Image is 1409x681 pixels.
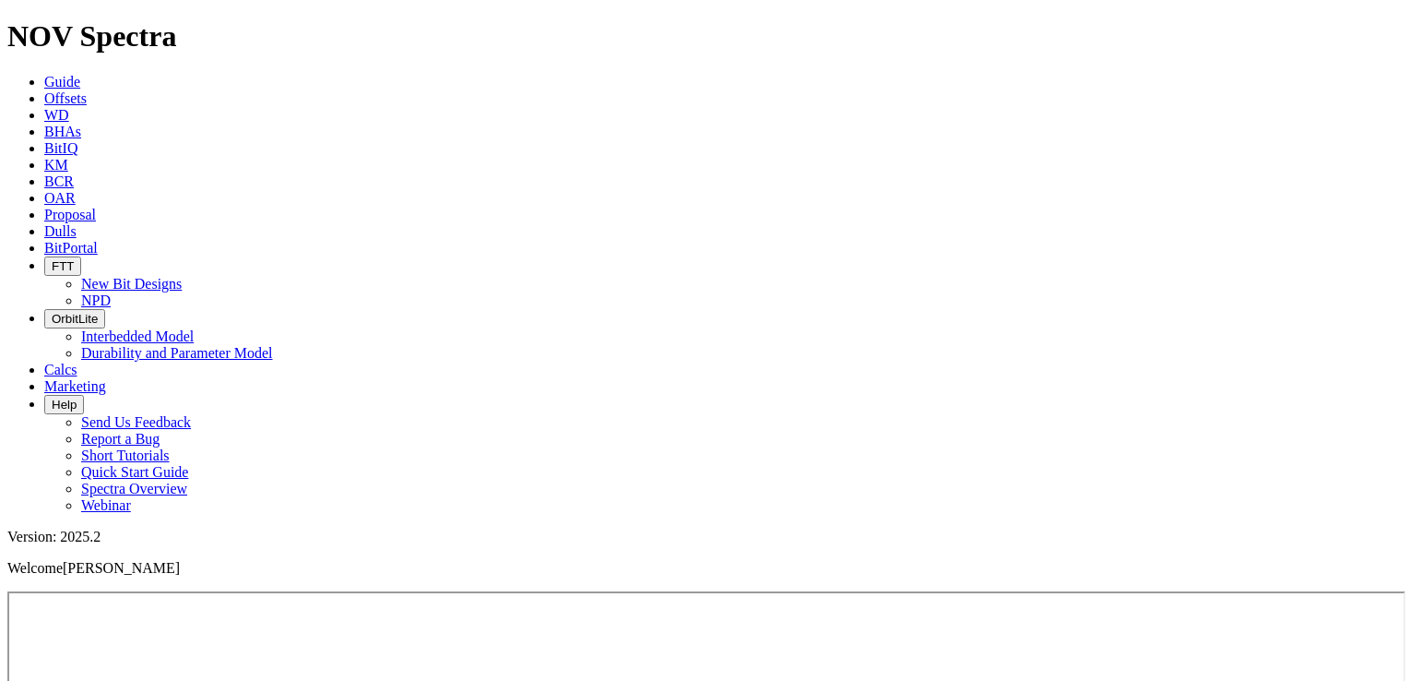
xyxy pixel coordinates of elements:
[52,259,74,273] span: FTT
[7,529,1402,545] div: Version: 2025.2
[81,481,187,496] a: Spectra Overview
[44,74,80,90] a: Guide
[81,329,194,344] a: Interbedded Model
[63,560,180,576] span: [PERSON_NAME]
[81,293,111,308] a: NPD
[44,107,69,123] a: WD
[52,398,77,412] span: Help
[44,362,77,377] a: Calcs
[7,560,1402,577] p: Welcome
[81,345,273,361] a: Durability and Parameter Model
[81,431,160,447] a: Report a Bug
[44,207,96,222] a: Proposal
[81,497,131,513] a: Webinar
[44,173,74,189] a: BCR
[44,240,98,256] a: BitPortal
[44,309,105,329] button: OrbitLite
[44,257,81,276] button: FTT
[7,19,1402,54] h1: NOV Spectra
[44,157,68,173] a: KM
[44,378,106,394] a: Marketing
[44,395,84,414] button: Help
[81,414,191,430] a: Send Us Feedback
[52,312,98,326] span: OrbitLite
[44,190,76,206] a: OAR
[44,140,77,156] a: BitIQ
[44,124,81,139] a: BHAs
[81,448,170,463] a: Short Tutorials
[81,464,188,480] a: Quick Start Guide
[44,223,77,239] a: Dulls
[44,90,87,106] a: Offsets
[81,276,182,292] a: New Bit Designs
